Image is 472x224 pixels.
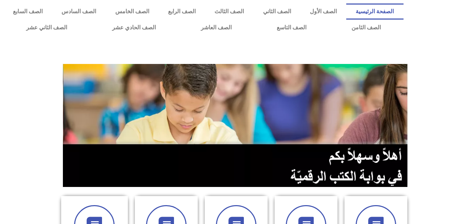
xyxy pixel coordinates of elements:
[254,3,300,20] a: الصف الثاني
[89,20,178,36] a: الصف الحادي عشر
[3,20,89,36] a: الصف الثاني عشر
[3,3,52,20] a: الصف السابع
[346,3,403,20] a: الصفحة الرئيسية
[254,20,329,36] a: الصف التاسع
[106,3,159,20] a: الصف الخامس
[329,20,403,36] a: الصف الثامن
[205,3,253,20] a: الصف الثالث
[52,3,106,20] a: الصف السادس
[159,3,205,20] a: الصف الرابع
[300,3,346,20] a: الصف الأول
[178,20,254,36] a: الصف العاشر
